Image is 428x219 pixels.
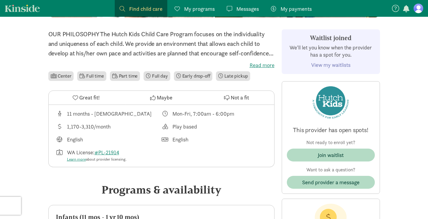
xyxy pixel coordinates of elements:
p: OUR PHILOSOPHY The Hutch Kids Child Care Program focuses on the individuality and uniqueness of e... [48,29,275,58]
p: We'll let you know when the provider has a spot for you. [287,44,375,58]
div: Languages taught [56,135,162,144]
div: Mon-Fri, 7:00am - 6:00pm [172,110,234,118]
span: Great fit! [79,93,100,102]
div: 1,170-3,310/month [67,123,111,131]
span: Send provider a message [302,178,360,186]
div: Programs & availability [48,182,275,198]
label: Read more [48,62,275,69]
span: My payments [281,5,312,13]
div: Languages spoken [161,135,267,144]
div: Class schedule [161,110,267,118]
div: Average tuition for this program [56,123,162,131]
span: Find child care [129,5,162,13]
div: English [67,135,83,144]
button: Maybe [124,91,199,105]
p: Want to ask a question? [287,166,375,173]
p: Not ready to enroll yet? [287,139,375,146]
div: Play based [172,123,197,131]
button: Join waitlist [287,149,375,161]
div: English [172,135,188,144]
a: #PL-21914 [95,149,119,156]
li: Full time [77,71,106,81]
div: Join waitlist [318,151,344,159]
h3: Waitlist joined [287,34,375,42]
button: Great fit! [49,91,124,105]
li: Part time [110,71,140,81]
button: Send provider a message [287,176,375,189]
div: about provider licensing. [67,156,126,162]
a: View my waitlists [311,61,351,68]
button: Not a fit [199,91,274,105]
a: Learn more [67,157,86,162]
li: Full day [144,71,170,81]
div: This provider's education philosophy [161,123,267,131]
li: Early drop-off [174,71,213,81]
span: Maybe [157,93,172,102]
span: Not a fit [231,93,249,102]
div: Age range for children that this provider cares for [56,110,162,118]
span: Messages [236,5,259,13]
li: Center [48,71,74,81]
p: This provider has open spots! [287,126,375,134]
span: My programs [184,5,215,13]
div: 11 months - [DEMOGRAPHIC_DATA] [67,110,152,118]
li: Late pickup [216,71,250,81]
div: License number [56,148,162,162]
div: WA License: [67,148,126,162]
img: Provider logo [313,86,348,119]
a: Kinside [5,4,40,12]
